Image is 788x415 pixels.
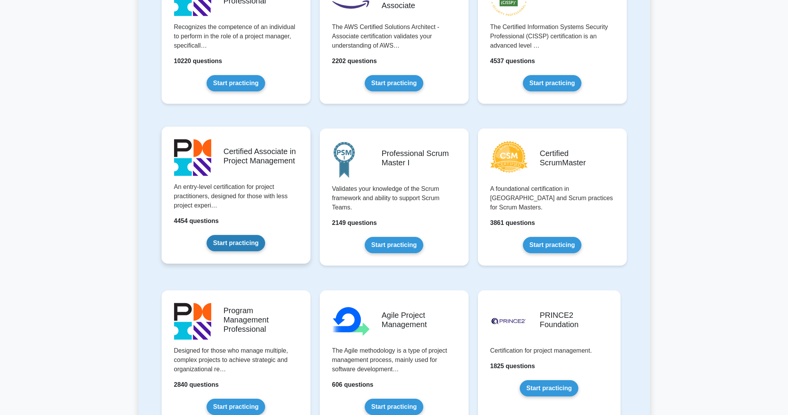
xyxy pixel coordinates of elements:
[207,235,265,251] a: Start practicing
[207,399,265,415] a: Start practicing
[365,75,423,91] a: Start practicing
[365,399,423,415] a: Start practicing
[520,380,578,396] a: Start practicing
[207,75,265,91] a: Start practicing
[523,237,581,253] a: Start practicing
[523,75,581,91] a: Start practicing
[365,237,423,253] a: Start practicing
